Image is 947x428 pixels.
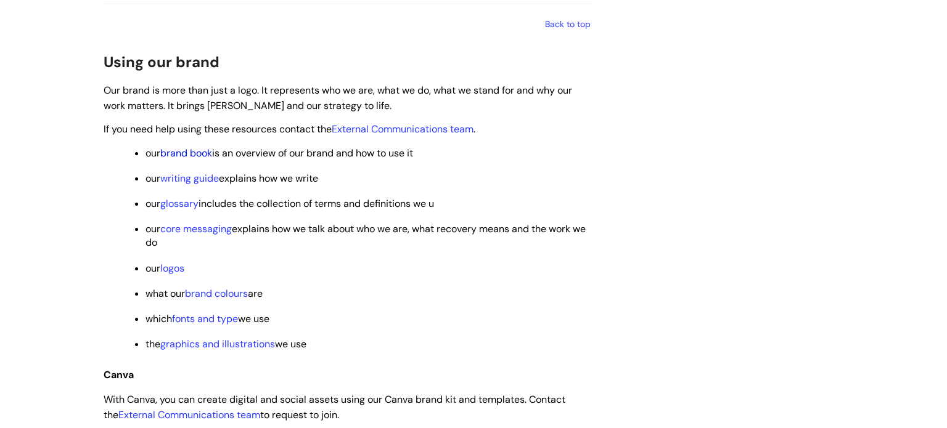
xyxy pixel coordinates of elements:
a: writing guide [160,172,219,185]
a: glossary [160,197,199,210]
a: Back to top [545,18,591,30]
a: External Communications team [118,408,260,421]
span: our explains how we talk about who we are, what recovery means and the work we do [146,222,586,249]
a: brand book [160,147,212,159]
a: logos [160,262,184,275]
a: graphics and illustrations [160,337,275,350]
span: Canva [104,368,134,381]
a: External Communications team [332,123,473,135]
span: our [146,262,184,275]
span: what our are [146,287,263,300]
span: our is an overview of our brand and how to use it [146,147,413,159]
span: With Canva, you can create digital and social assets using our Canva brand kit and templates. Con... [104,393,565,421]
span: our explains how we write [146,172,318,185]
a: brand colours [185,287,248,300]
a: core messaging [160,222,232,235]
span: Our brand is more than just a logo. It represents who we are, what we do, what we stand for and w... [104,84,572,112]
span: our includes the collection of terms and definitions we u [146,197,434,210]
a: fonts and type [172,312,238,325]
span: Using our brand [104,52,219,71]
span: If you need help using these resources contact the . [104,123,475,135]
span: the we use [146,337,306,350]
span: which we use [146,312,269,325]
